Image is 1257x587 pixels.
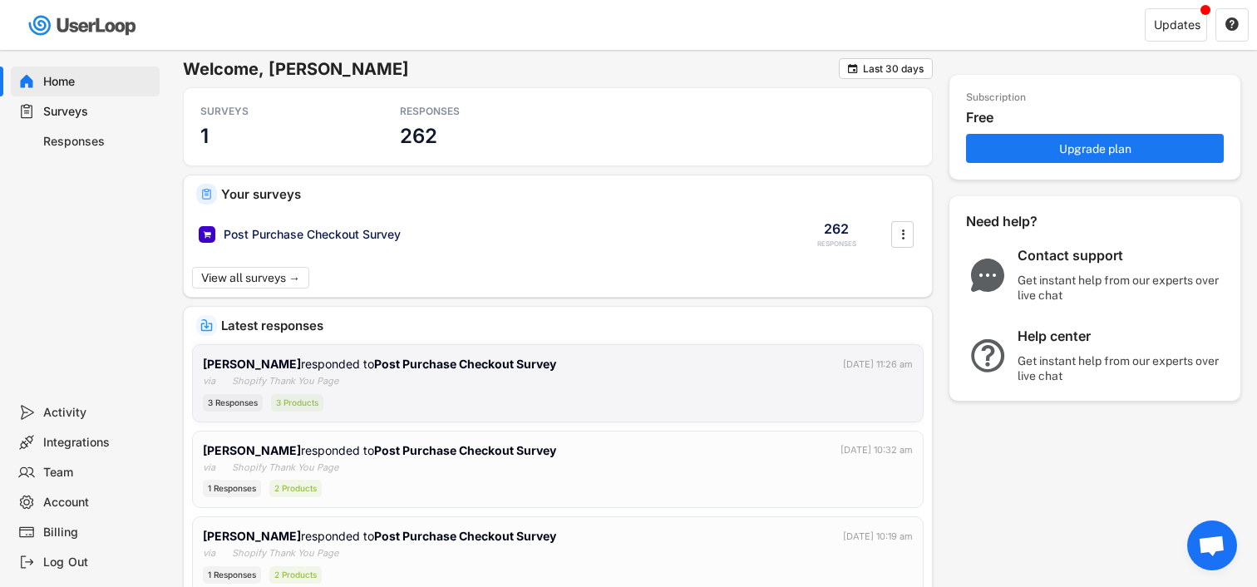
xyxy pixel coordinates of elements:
strong: [PERSON_NAME] [203,443,301,457]
img: yH5BAEAAAAALAAAAAABAAEAAAIBRAA7 [219,462,229,472]
div: 3 Responses [203,394,263,412]
img: userloop-logo-01.svg [25,8,142,42]
img: ChatMajor.svg [966,259,1009,292]
div: Get instant help from our experts over live chat [1018,353,1225,383]
div: Updates [1154,19,1200,31]
div: responded to [203,527,559,545]
div: Open chat [1187,520,1237,570]
div: Need help? [966,213,1082,230]
div: Integrations [43,435,153,451]
div: responded to [203,355,559,372]
h3: 1 [200,123,209,149]
img: yH5BAEAAAAALAAAAAABAAEAAAIBRAA7 [219,549,229,559]
div: RESPONSES [400,105,550,118]
div: Shopify Thank You Page [232,546,338,560]
div: 1 Responses [203,566,261,584]
strong: [PERSON_NAME] [203,529,301,543]
div: Get instant help from our experts over live chat [1018,273,1225,303]
div: Your surveys [221,188,919,200]
div: Subscription [966,91,1026,105]
img: yH5BAEAAAAALAAAAAABAAEAAAIBRAA7 [219,377,229,387]
img: IncomingMajor.svg [200,319,213,332]
div: 1 Responses [203,480,261,497]
text:  [901,225,905,243]
h6: Welcome, [PERSON_NAME] [183,58,839,80]
div: 3 Products [271,394,323,412]
div: Help center [1018,328,1225,345]
button:  [1225,17,1240,32]
strong: Post Purchase Checkout Survey [374,529,556,543]
button: View all surveys → [192,267,309,289]
button: Upgrade plan [966,134,1224,163]
div: 2 Products [269,566,322,584]
text:  [1225,17,1239,32]
div: Account [43,495,153,511]
div: [DATE] 10:32 am [840,443,913,457]
div: Latest responses [221,319,919,332]
div: responded to [203,441,559,459]
div: 2 Products [269,480,322,497]
div: Contact support [1018,247,1225,264]
div: Billing [43,525,153,540]
div: [DATE] 10:19 am [843,530,913,544]
button:  [846,62,859,75]
div: Post Purchase Checkout Survey [224,226,401,243]
div: via [203,374,215,388]
div: Activity [43,405,153,421]
div: Shopify Thank You Page [232,461,338,475]
div: 262 [824,220,849,238]
strong: Post Purchase Checkout Survey [374,357,556,371]
div: Team [43,465,153,481]
img: QuestionMarkInverseMajor.svg [966,339,1009,372]
button:  [895,222,911,247]
div: Surveys [43,104,153,120]
div: Log Out [43,555,153,570]
div: RESPONSES [817,239,856,249]
div: Last 30 days [863,64,924,74]
h3: 262 [400,123,437,149]
div: [DATE] 11:26 am [843,358,913,372]
text:  [848,62,858,75]
div: SURVEYS [200,105,350,118]
div: Free [966,109,1232,126]
div: Shopify Thank You Page [232,374,338,388]
strong: Post Purchase Checkout Survey [374,443,556,457]
div: via [203,461,215,475]
div: Responses [43,134,153,150]
div: via [203,546,215,560]
strong: [PERSON_NAME] [203,357,301,371]
div: Home [43,74,153,90]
